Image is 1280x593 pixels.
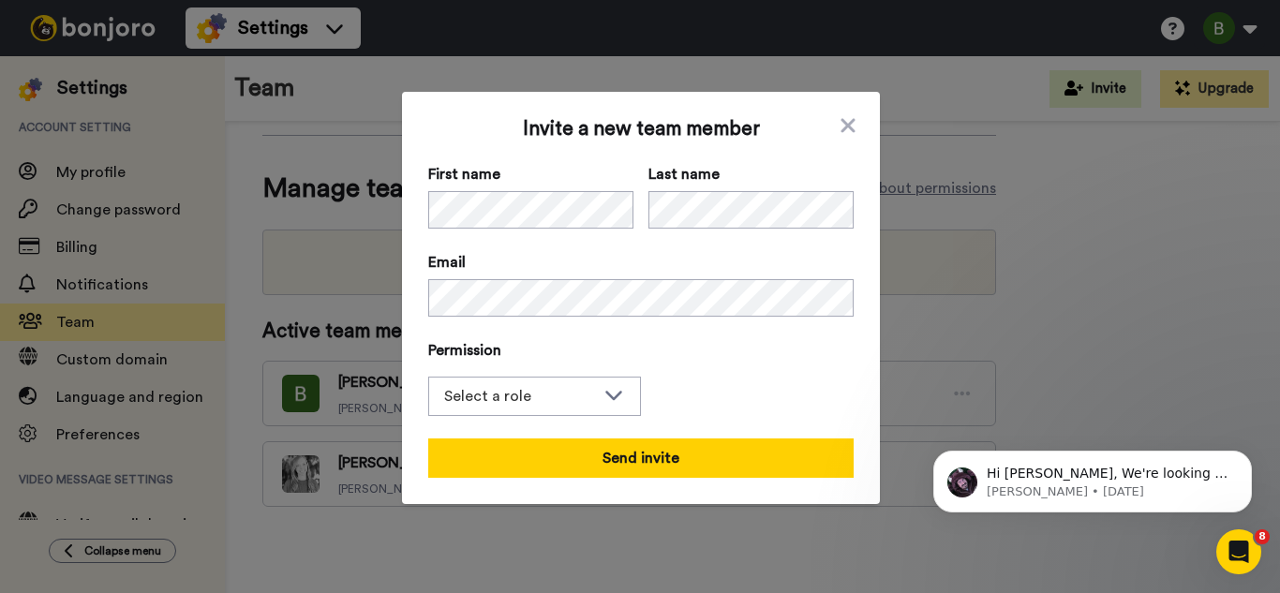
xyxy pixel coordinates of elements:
[1255,529,1270,544] span: 8
[444,385,595,408] div: Select a role
[648,163,854,185] span: Last name
[428,438,854,478] button: Send invite
[428,251,854,274] span: Email
[82,54,323,274] span: Hi [PERSON_NAME], We're looking to spread the word about [PERSON_NAME] a bit further and we need ...
[1216,529,1261,574] iframe: Intercom live chat
[428,163,633,185] span: First name
[428,118,854,141] span: Invite a new team member
[905,411,1280,542] iframe: Intercom notifications message
[82,72,323,89] p: Message from Matt, sent 2w ago
[428,339,854,362] span: Permission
